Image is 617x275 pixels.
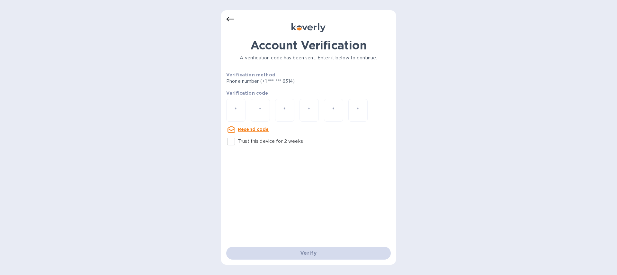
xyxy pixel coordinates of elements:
u: Resend code [238,127,269,132]
p: Verification code [226,90,391,96]
p: A verification code has been sent. Enter it below to continue. [226,55,391,61]
b: Verification method [226,72,275,77]
p: Trust this device for 2 weeks [238,138,303,145]
p: Phone number (+1 *** *** 6314) [226,78,344,85]
h1: Account Verification [226,39,391,52]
